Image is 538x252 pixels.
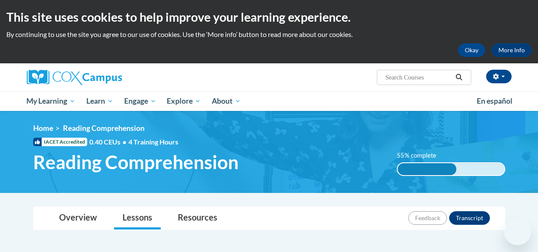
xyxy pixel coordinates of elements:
button: Okay [458,43,485,57]
a: More Info [492,43,532,57]
a: My Learning [21,91,81,111]
p: By continuing to use the site you agree to our use of cookies. Use the ‘More info’ button to read... [6,30,532,39]
label: 55% complete [397,151,446,160]
span: 4 Training Hours [128,138,178,146]
button: Account Settings [486,70,512,83]
span: IACET Accredited [33,138,87,146]
input: Search Courses [384,72,453,82]
button: Search [453,72,465,82]
a: Home [33,124,53,133]
a: Learn [81,91,119,111]
a: Engage [119,91,162,111]
button: Transcript [449,211,490,225]
span: Explore [167,96,201,106]
span: Engage [124,96,156,106]
span: • [122,138,126,146]
a: Explore [161,91,206,111]
img: Cox Campus [27,70,122,85]
span: Learn [86,96,113,106]
span: En español [477,96,512,105]
h2: This site uses cookies to help improve your learning experience. [6,8,532,25]
iframe: Button to launch messaging window [504,218,531,245]
span: Reading Comprehension [63,124,145,133]
span: About [212,96,241,106]
div: 55% complete [398,163,456,175]
a: Cox Campus [27,70,180,85]
span: 0.40 CEUs [89,137,128,147]
a: Lessons [114,207,161,229]
a: Overview [51,207,105,229]
a: Resources [169,207,226,229]
button: Feedback [408,211,447,225]
div: Main menu [20,91,518,111]
a: About [206,91,246,111]
span: My Learning [26,96,75,106]
a: En español [471,92,518,110]
span: Reading Comprehension [33,151,239,173]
